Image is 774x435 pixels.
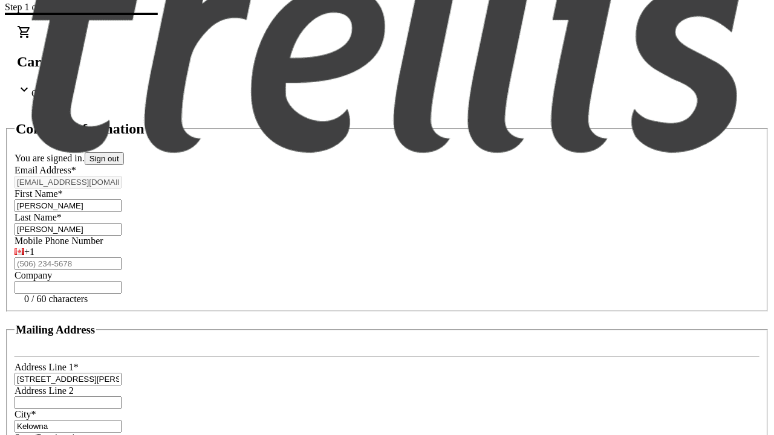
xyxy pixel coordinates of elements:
[15,420,122,433] input: City
[15,409,36,419] label: City*
[15,373,122,385] input: Address
[15,257,122,270] input: (506) 234-5678
[16,323,95,337] h3: Mailing Address
[15,362,79,372] label: Address Line 1*
[24,294,88,304] tr-character-limit: 0 / 60 characters
[15,270,52,280] label: Company
[15,236,103,246] label: Mobile Phone Number
[15,385,74,396] label: Address Line 2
